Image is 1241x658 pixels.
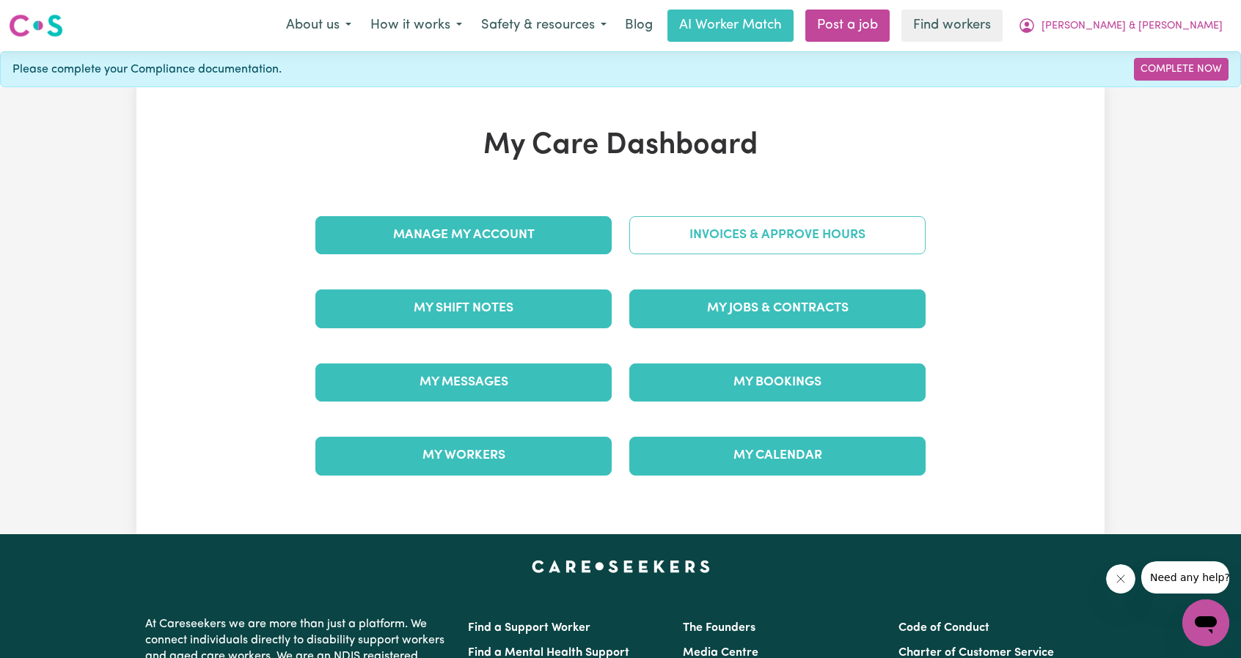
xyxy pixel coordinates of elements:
iframe: Close message [1106,564,1135,594]
a: My Bookings [629,363,926,402]
button: How it works [361,10,472,41]
span: Please complete your Compliance documentation. [12,61,282,78]
a: My Workers [315,437,612,475]
span: Need any help? [9,10,89,22]
a: The Founders [683,622,755,634]
a: My Calendar [629,437,926,475]
a: Blog [616,10,662,42]
span: [PERSON_NAME] & [PERSON_NAME] [1042,18,1223,34]
button: My Account [1008,10,1232,41]
iframe: Button to launch messaging window [1182,599,1229,646]
a: Find workers [901,10,1003,42]
button: About us [277,10,361,41]
a: Manage My Account [315,216,612,254]
a: My Shift Notes [315,289,612,328]
a: Find a Support Worker [468,622,590,634]
button: Safety & resources [472,10,616,41]
a: My Messages [315,363,612,402]
a: Careseekers logo [9,9,63,42]
a: AI Worker Match [667,10,794,42]
a: Careseekers home page [532,561,710,572]
iframe: Message from company [1141,561,1229,594]
h1: My Care Dashboard [307,128,934,163]
a: Post a job [805,10,890,42]
img: Careseekers logo [9,12,63,39]
a: Complete Now [1134,58,1229,81]
a: My Jobs & Contracts [629,289,926,328]
a: Code of Conduct [898,622,989,634]
a: Invoices & Approve Hours [629,216,926,254]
